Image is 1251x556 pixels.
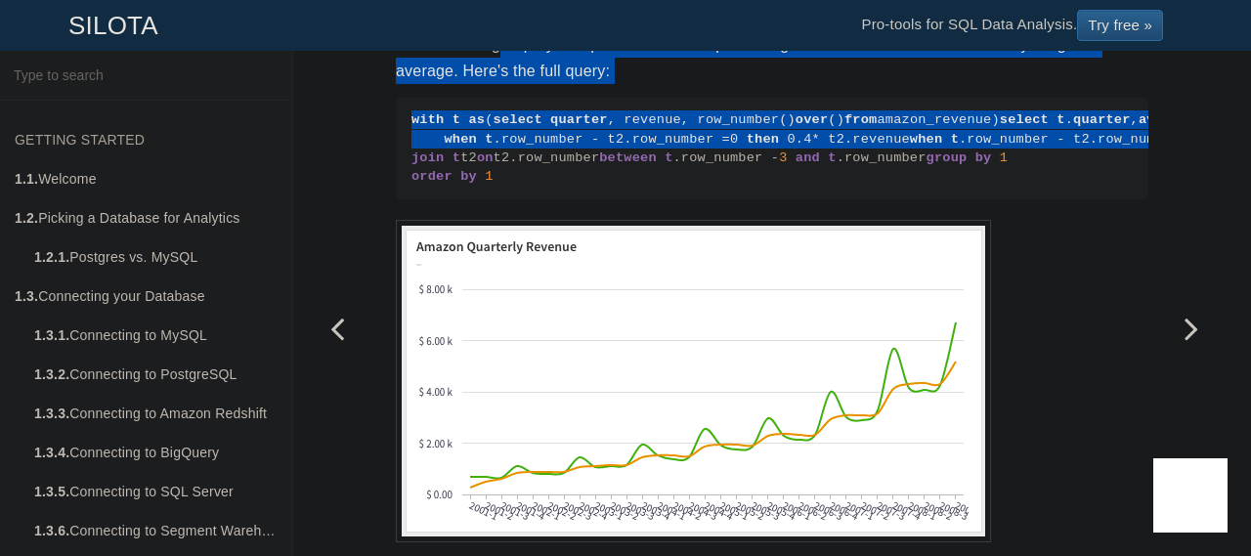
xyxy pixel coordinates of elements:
[20,511,292,550] a: 1.3.6.Connecting to Segment Warehouse
[494,112,542,127] span: select
[411,150,444,165] span: join
[411,112,444,127] span: with
[34,327,69,343] b: 1.3.1.
[1057,112,1064,127] span: t
[599,150,657,165] span: between
[34,523,69,538] b: 1.3.6.
[444,132,476,147] span: when
[411,169,453,184] span: order
[1073,112,1131,127] span: quarter
[20,472,292,511] a: 1.3.5.Connecting to SQL Server
[477,150,494,165] span: on
[34,406,69,421] b: 1.3.3.
[1000,150,1008,165] span: 1
[460,169,477,184] span: by
[20,237,292,277] a: 1.2.1.Postgres vs. MySQL
[469,112,486,127] span: as
[20,355,292,394] a: 1.3.2.Connecting to PostgreSQL
[927,150,968,165] span: group
[34,484,69,499] b: 1.3.5.
[747,132,779,147] span: then
[1153,458,1228,533] iframe: Drift Widget Chat Controller
[796,112,828,127] span: over
[1077,10,1163,41] a: Try free »
[6,57,286,94] input: Type to search
[15,171,38,187] b: 1.1.
[15,288,38,304] b: 1.3.
[411,110,1133,187] code: ( , revenue, row_number() () amazon_revenue) . , ( .revenue) revenue, ( .row_number - t2.row_numb...
[779,150,787,165] span: 3
[550,112,608,127] span: quarter
[796,150,820,165] span: and
[951,132,959,147] span: t
[787,132,811,147] span: 0.4
[975,150,992,165] span: by
[54,1,173,50] a: SILOTA
[20,394,292,433] a: 1.3.3.Connecting to Amazon Redshift
[34,445,69,460] b: 1.3.4.
[665,150,672,165] span: t
[20,433,292,472] a: 1.3.4.Connecting to BigQuery
[1000,112,1049,127] span: select
[453,112,460,127] span: t
[485,132,493,147] span: t
[293,100,381,556] a: Previous page: Calculating Running/Moving Average
[34,249,69,265] b: 1.2.1.
[20,316,292,355] a: 1.3.1.Connecting to MySQL
[1147,100,1235,556] a: Next page: Calculating Exponential Moving Average with Recursive CTEs
[844,112,877,127] span: from
[485,169,493,184] span: 1
[841,1,1183,50] li: Pro-tools for SQL Data Analysis.
[396,31,1148,84] p: We'll have to group by the quarter and sum up the weighted revenue to calculate the fully weighte...
[453,150,460,165] span: t
[34,366,69,382] b: 1.3.2.
[15,210,38,226] b: 1.2.
[828,150,836,165] span: t
[910,132,942,147] span: when
[730,132,738,147] span: 0
[1139,112,1163,127] span: avg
